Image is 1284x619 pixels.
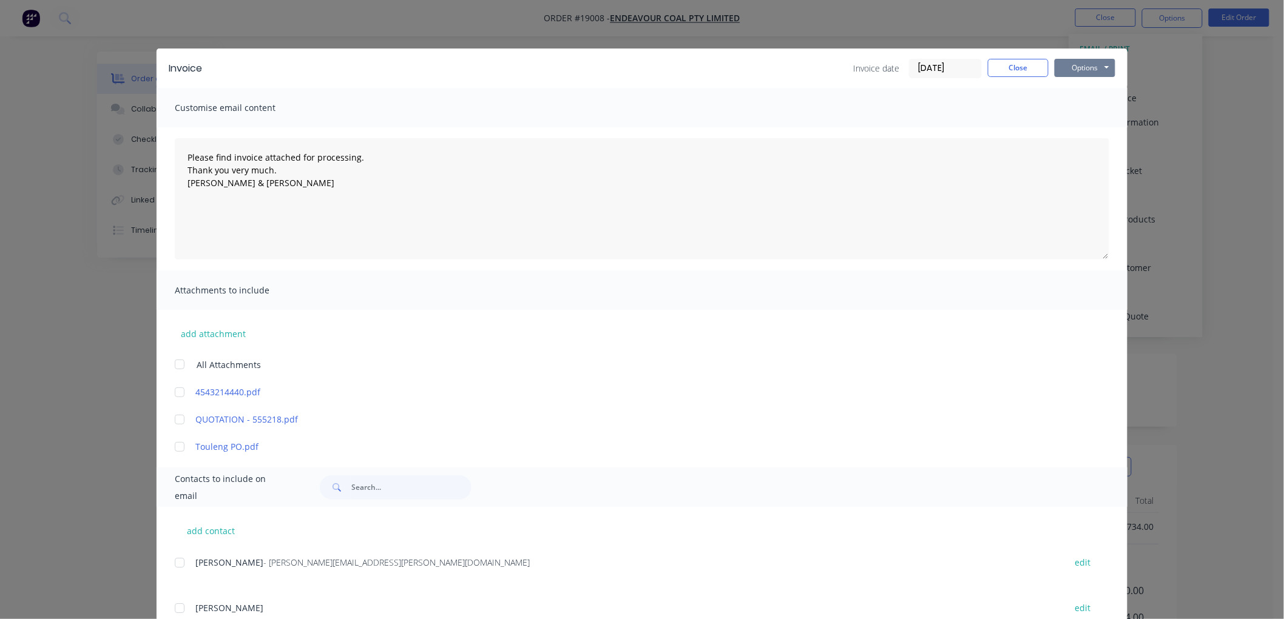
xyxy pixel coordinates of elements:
span: All Attachments [197,358,261,371]
span: Contacts to include on email [175,470,289,504]
span: [PERSON_NAME] [195,557,263,568]
span: - [PERSON_NAME][EMAIL_ADDRESS][PERSON_NAME][DOMAIN_NAME] [263,557,530,568]
span: Invoice date [853,62,899,75]
button: edit [1067,554,1098,570]
button: edit [1067,600,1098,616]
a: 4543214440.pdf [195,386,1053,398]
div: Invoice [169,61,202,76]
span: [PERSON_NAME] [195,602,263,614]
textarea: Please find invoice attached for processing. Thank you very much. [PERSON_NAME] & [PERSON_NAME] [175,138,1109,259]
button: Options [1055,59,1115,77]
a: Touleng PO.pdf [195,440,1053,453]
button: add contact [175,521,248,540]
button: Close [988,59,1049,77]
a: QUOTATION - 555218.pdf [195,413,1053,426]
span: Attachments to include [175,282,308,299]
span: Customise email content [175,99,308,116]
button: add attachment [175,324,252,343]
input: Search... [351,475,471,500]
